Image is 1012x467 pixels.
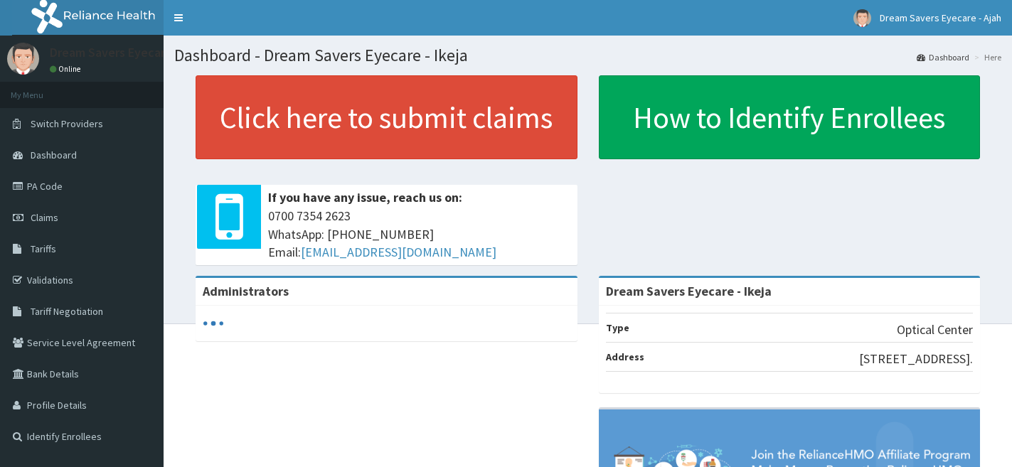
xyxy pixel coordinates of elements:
span: 0700 7354 2623 WhatsApp: [PHONE_NUMBER] Email: [268,207,570,262]
span: Dream Savers Eyecare - Ajah [880,11,1001,24]
span: Tariffs [31,242,56,255]
p: Dream Savers Eyecare - Ajah [50,46,206,59]
p: [STREET_ADDRESS]. [859,350,973,368]
img: User Image [7,43,39,75]
a: Click here to submit claims [196,75,577,159]
span: Switch Providers [31,117,103,130]
span: Claims [31,211,58,224]
b: If you have any issue, reach us on: [268,189,462,205]
li: Here [971,51,1001,63]
p: Optical Center [897,321,973,339]
a: How to Identify Enrollees [599,75,981,159]
span: Dashboard [31,149,77,161]
strong: Dream Savers Eyecare - Ikeja [606,283,772,299]
a: [EMAIL_ADDRESS][DOMAIN_NAME] [301,244,496,260]
span: Tariff Negotiation [31,305,103,318]
b: Administrators [203,283,289,299]
a: Online [50,64,84,74]
b: Address [606,350,644,363]
img: User Image [853,9,871,27]
h1: Dashboard - Dream Savers Eyecare - Ikeja [174,46,1001,65]
svg: audio-loading [203,313,224,334]
b: Type [606,321,629,334]
a: Dashboard [917,51,969,63]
